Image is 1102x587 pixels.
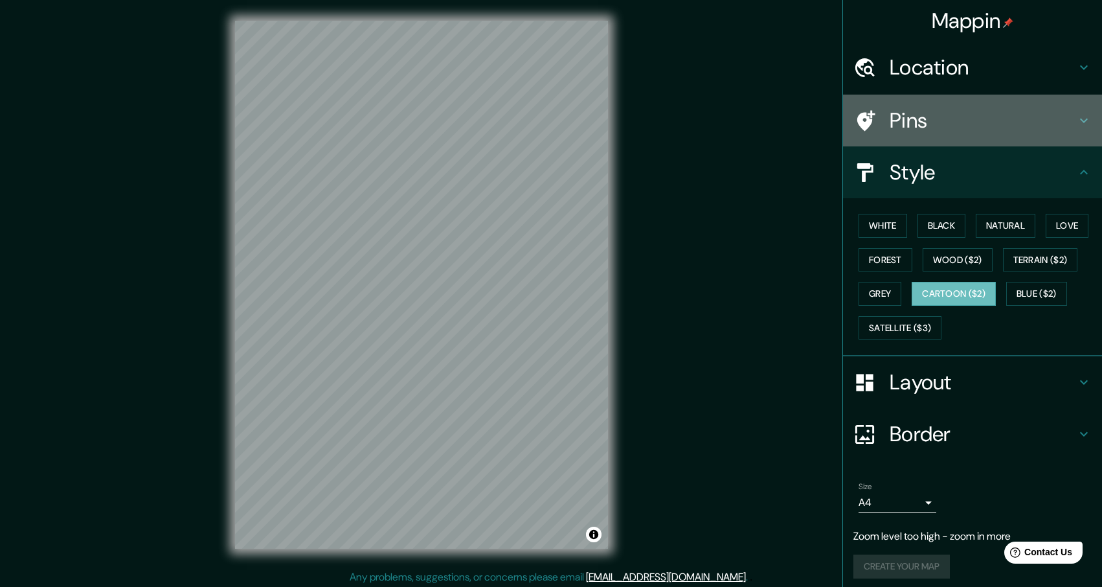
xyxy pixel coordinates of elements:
[843,95,1102,146] div: Pins
[912,282,996,306] button: Cartoon ($2)
[987,536,1088,573] iframe: Help widget launcher
[750,570,752,585] div: .
[859,248,912,272] button: Forest
[235,21,608,549] canvas: Map
[1006,282,1067,306] button: Blue ($2)
[586,570,746,584] a: [EMAIL_ADDRESS][DOMAIN_NAME]
[890,421,1076,447] h4: Border
[917,214,966,238] button: Black
[859,316,941,340] button: Satellite ($3)
[1003,17,1013,28] img: pin-icon.png
[890,54,1076,80] h4: Location
[853,529,1092,544] p: Zoom level too high - zoom in more
[843,41,1102,93] div: Location
[859,282,901,306] button: Grey
[890,108,1076,133] h4: Pins
[843,146,1102,198] div: Style
[932,8,1014,34] h4: Mappin
[843,408,1102,460] div: Border
[350,570,748,585] p: Any problems, suggestions, or concerns please email .
[586,527,602,542] button: Toggle attribution
[859,481,872,492] label: Size
[976,214,1035,238] button: Natural
[890,159,1076,185] h4: Style
[843,356,1102,408] div: Layout
[890,369,1076,395] h4: Layout
[1003,248,1078,272] button: Terrain ($2)
[859,214,907,238] button: White
[923,248,993,272] button: Wood ($2)
[859,492,936,513] div: A4
[748,570,750,585] div: .
[1046,214,1088,238] button: Love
